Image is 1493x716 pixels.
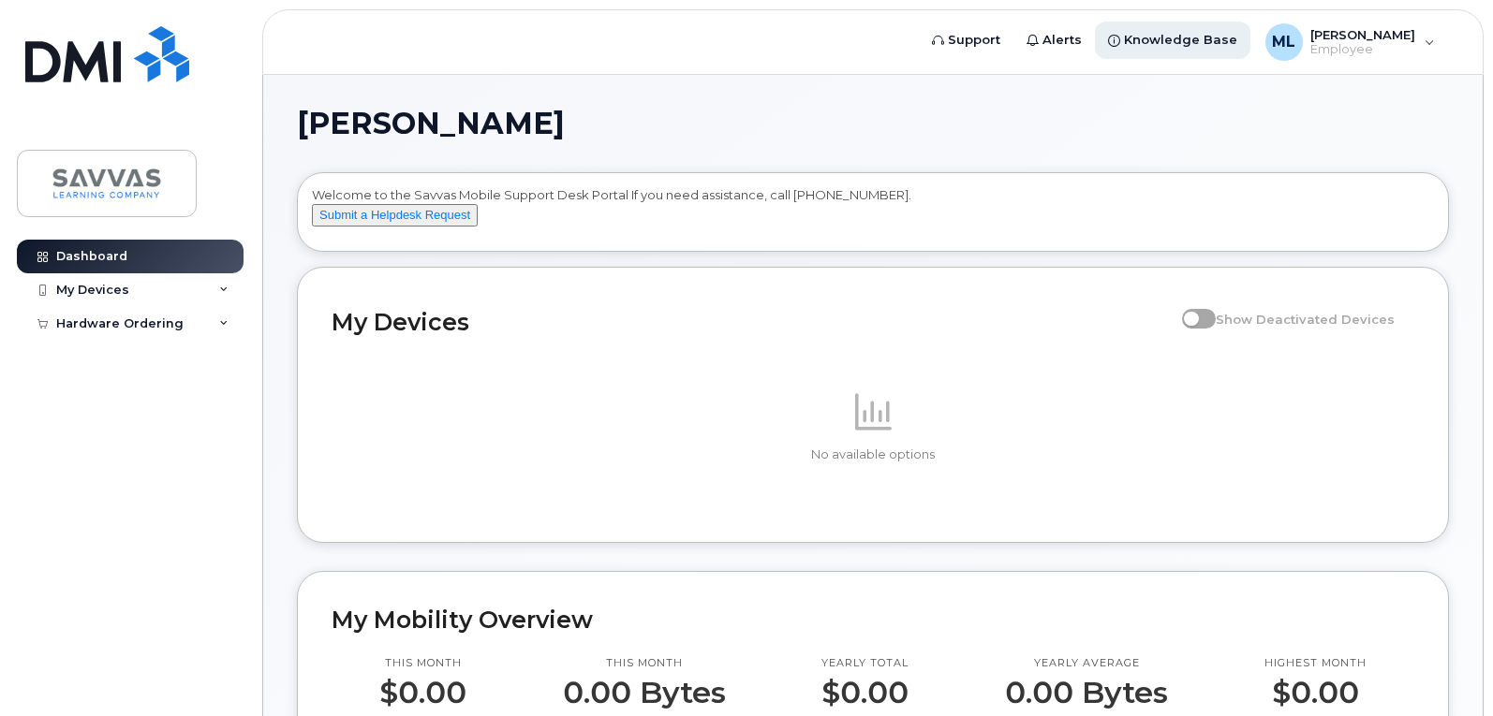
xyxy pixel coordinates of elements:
[332,606,1414,634] h2: My Mobility Overview
[1005,676,1168,709] p: 0.00 Bytes
[1412,635,1479,702] iframe: Messenger Launcher
[821,676,909,709] p: $0.00
[1005,656,1168,671] p: Yearly average
[1264,656,1367,671] p: Highest month
[821,656,909,671] p: Yearly total
[379,656,466,671] p: This month
[563,656,726,671] p: This month
[1216,312,1395,327] span: Show Deactivated Devices
[332,446,1414,463] p: No available options
[312,204,478,227] button: Submit a Helpdesk Request
[1264,676,1367,709] p: $0.00
[332,308,1173,336] h2: My Devices
[312,186,1434,244] div: Welcome to the Savvas Mobile Support Desk Portal If you need assistance, call [PHONE_NUMBER].
[1182,301,1197,316] input: Show Deactivated Devices
[379,676,466,709] p: $0.00
[312,207,478,222] a: Submit a Helpdesk Request
[297,110,565,138] span: [PERSON_NAME]
[563,676,726,709] p: 0.00 Bytes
